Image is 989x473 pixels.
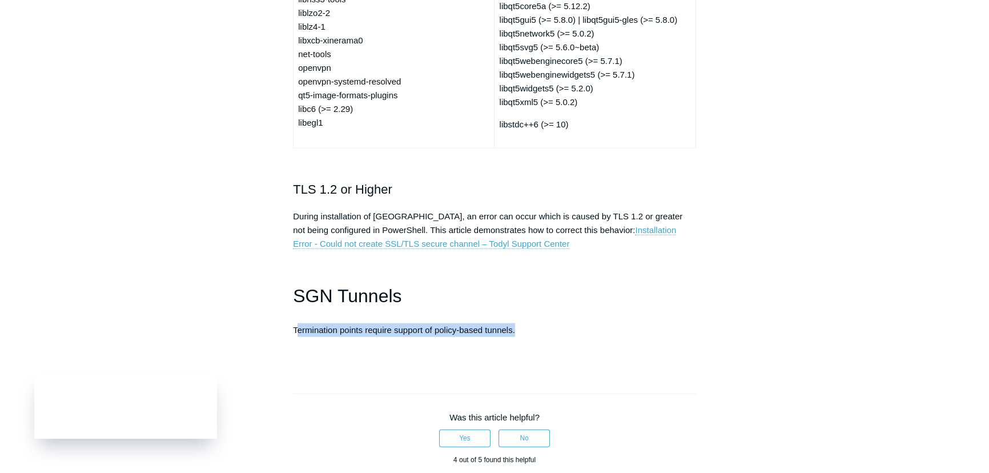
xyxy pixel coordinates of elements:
[498,430,550,447] button: This article was not helpful
[439,430,491,447] button: This article was helpful
[293,179,696,199] h2: TLS 1.2 or Higher
[34,373,217,439] iframe: Todyl Status
[293,282,696,311] h1: SGN Tunnels
[449,412,540,422] span: Was this article helpful?
[293,210,696,251] p: During installation of [GEOGRAPHIC_DATA], an error can occur which is caused by TLS 1.2 or greate...
[453,456,536,464] span: 4 out of 5 found this helpful
[293,323,696,337] p: Termination points require support of policy-based tunnels.
[499,118,690,131] p: libstdc++6 (>= 10)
